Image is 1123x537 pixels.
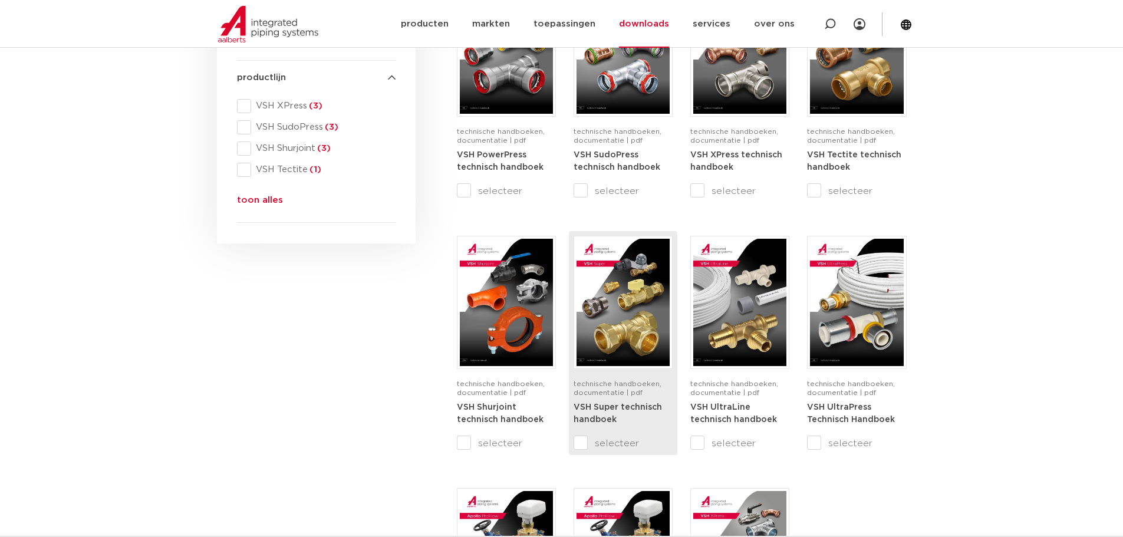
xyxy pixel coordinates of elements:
label: selecteer [807,184,906,198]
span: technische handboeken, documentatie | pdf [807,380,895,396]
a: VSH Shurjoint technisch handboek [457,403,544,424]
div: VSH Shurjoint(3) [237,141,396,156]
div: VSH XPress(3) [237,99,396,113]
button: toon alles [237,193,283,212]
span: technische handboeken, documentatie | pdf [457,380,545,396]
label: selecteer [457,184,556,198]
h4: productlijn [237,71,396,85]
strong: VSH PowerPress technisch handboek [457,151,544,172]
span: technische handboeken, documentatie | pdf [457,128,545,144]
a: VSH PowerPress technisch handboek [457,150,544,172]
label: selecteer [690,436,789,450]
a: VSH Tectite technisch handboek [807,150,901,172]
div: VSH SudoPress(3) [237,120,396,134]
span: (3) [307,101,322,110]
label: selecteer [574,436,673,450]
img: VSH-Shurjoint_A4TM_5008731_2024_3.0_EN-pdf.jpg [460,239,553,366]
img: VSH-Super_A4TM_5007411-2022-2.1_NL-1-pdf.jpg [577,239,670,366]
span: VSH Shurjoint [251,143,396,154]
span: (1) [308,165,321,174]
strong: VSH XPress technisch handboek [690,151,782,172]
span: VSH XPress [251,100,396,112]
strong: VSH SudoPress technisch handboek [574,151,660,172]
span: technische handboeken, documentatie | pdf [574,128,661,144]
label: selecteer [690,184,789,198]
a: VSH Super technisch handboek [574,403,662,424]
span: technische handboeken, documentatie | pdf [690,380,778,396]
label: selecteer [457,436,556,450]
a: VSH XPress technisch handboek [690,150,782,172]
span: (3) [323,123,338,131]
a: VSH UltraPress Technisch Handboek [807,403,895,424]
span: VSH SudoPress [251,121,396,133]
span: (3) [315,144,331,153]
span: VSH Tectite [251,164,396,176]
label: selecteer [574,184,673,198]
div: VSH Tectite(1) [237,163,396,177]
span: technische handboeken, documentatie | pdf [807,128,895,144]
span: technische handboeken, documentatie | pdf [690,128,778,144]
a: VSH UltraLine technisch handboek [690,403,777,424]
label: selecteer [807,436,906,450]
img: VSH-UltraPress_A4TM_5008751_2025_3.0_NL-pdf.jpg [810,239,903,366]
span: technische handboeken, documentatie | pdf [574,380,661,396]
img: VSH-UltraLine_A4TM_5010216_2022_1.0_NL-pdf.jpg [693,239,786,366]
strong: VSH Tectite technisch handboek [807,151,901,172]
a: VSH SudoPress technisch handboek [574,150,660,172]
